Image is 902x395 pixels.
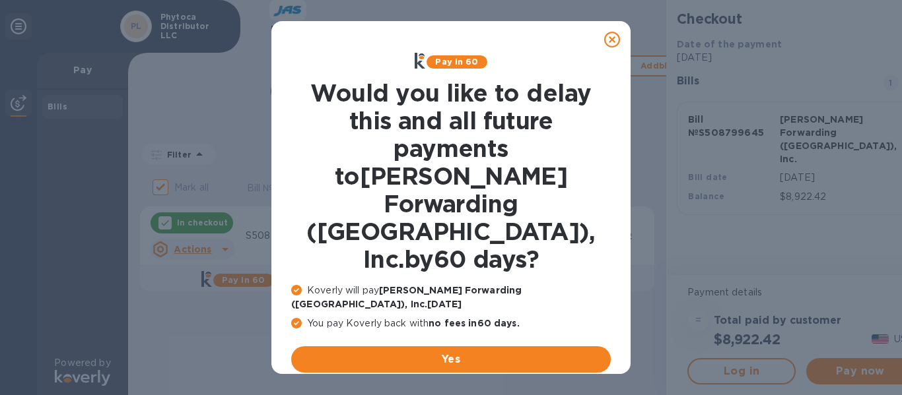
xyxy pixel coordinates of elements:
p: Koverly will pay [291,284,611,311]
p: You pay Koverly back with [291,317,611,330]
span: Yes [302,351,600,367]
button: Yes [291,346,611,373]
b: Pay in 60 [435,57,478,67]
b: [PERSON_NAME] Forwarding ([GEOGRAPHIC_DATA]), Inc. [DATE] [291,285,522,309]
h1: Would you like to delay this and all future payments to [PERSON_NAME] Forwarding ([GEOGRAPHIC_DAT... [291,79,611,273]
b: no fees in 60 days . [429,318,519,328]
